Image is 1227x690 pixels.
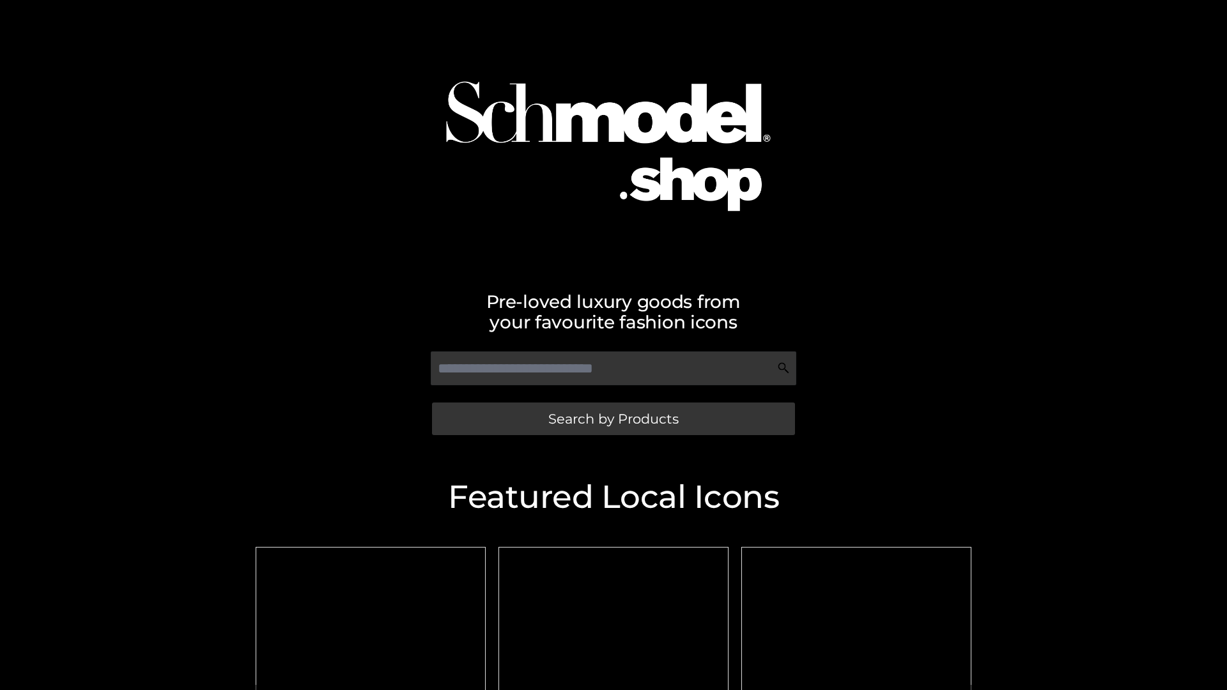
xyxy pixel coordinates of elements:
h2: Pre-loved luxury goods from your favourite fashion icons [249,291,978,332]
a: Search by Products [432,402,795,435]
img: Search Icon [777,362,790,374]
h2: Featured Local Icons​ [249,481,978,513]
span: Search by Products [548,412,679,425]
